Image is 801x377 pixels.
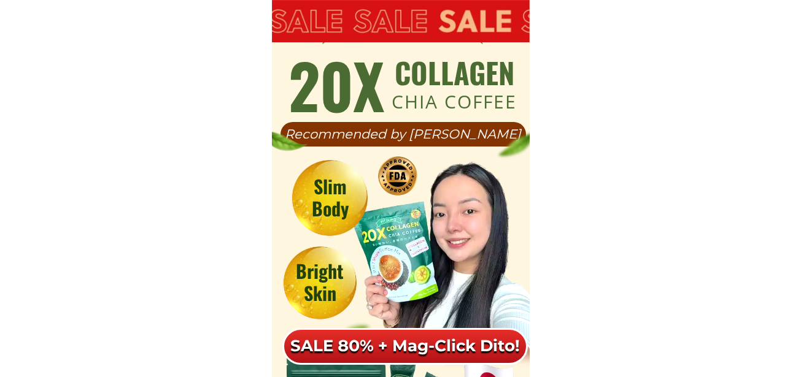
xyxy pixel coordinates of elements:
[287,336,524,357] h6: SALE 80% + Mag-Click Dito!
[390,58,519,87] h1: collagen
[287,54,385,115] h1: 20X
[289,260,350,304] h1: Bright Skin
[298,175,362,219] h1: Slim Body
[390,93,519,111] h1: chia coffee
[281,128,526,140] h1: Recommended by [PERSON_NAME]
